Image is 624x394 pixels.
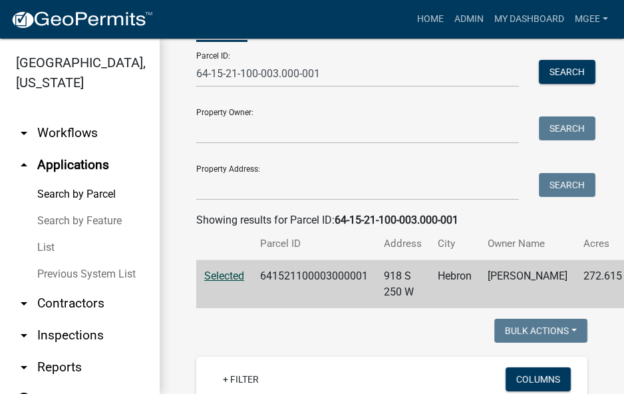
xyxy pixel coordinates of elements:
[16,327,32,343] i: arrow_drop_down
[252,228,376,260] th: Parcel ID
[449,7,489,32] a: Admin
[489,7,569,32] a: My Dashboard
[480,260,575,309] td: [PERSON_NAME]
[212,367,269,391] a: + Filter
[335,214,458,226] strong: 64-15-21-100-003.000-001
[196,212,587,228] div: Showing results for Parcel ID:
[204,270,244,282] a: Selected
[539,60,595,84] button: Search
[252,260,376,309] td: 641521100003000001
[376,260,430,309] td: 918 S 250 W
[376,228,430,260] th: Address
[480,228,575,260] th: Owner Name
[569,7,613,32] a: mgee
[506,367,571,391] button: Columns
[16,295,32,311] i: arrow_drop_down
[539,173,595,197] button: Search
[16,125,32,141] i: arrow_drop_down
[430,260,480,309] td: Hebron
[494,319,587,343] button: Bulk Actions
[16,157,32,173] i: arrow_drop_up
[430,228,480,260] th: City
[539,116,595,140] button: Search
[412,7,449,32] a: Home
[16,359,32,375] i: arrow_drop_down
